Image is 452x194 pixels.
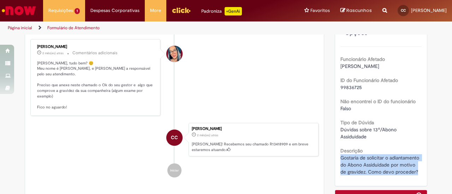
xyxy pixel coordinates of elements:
[340,148,363,154] b: Descrição
[37,45,155,49] div: [PERSON_NAME]
[72,50,118,56] small: Comentários adicionais
[197,133,218,137] span: 2 mês(es) atrás
[37,61,155,110] p: [PERSON_NAME], tudo bem? 😊 Meu nome é [PERSON_NAME], e [PERSON_NAME] a responsável pelo seu atend...
[340,119,374,126] b: Tipo de Dúvida
[225,7,242,15] p: +GenAi
[150,7,161,14] span: More
[48,7,73,14] span: Requisições
[166,46,183,62] div: Maira Priscila Da Silva Arnaldo
[30,123,319,157] li: Carlos Henrique Furtado da Cunha
[340,7,372,14] a: Rascunhos
[192,127,315,131] div: [PERSON_NAME]
[42,51,64,55] time: 15/08/2025 10:13:31
[310,7,330,14] span: Favoritos
[42,51,64,55] span: 2 mês(es) atrás
[340,155,421,175] span: Gostaria de solicitar o adiantamento do Abono Assiduidade por motivo de gravidez. Como devo proce...
[47,25,100,31] a: Formulário de Atendimento
[411,7,447,13] span: [PERSON_NAME]
[8,25,32,31] a: Página inicial
[340,126,398,140] span: Dúvidas sobre 13º/Abono Assiduidade
[90,7,139,14] span: Despesas Corporativas
[340,77,398,83] b: ID do Funcionário Afetado
[340,84,362,90] span: 99836725
[346,7,372,14] span: Rascunhos
[1,4,37,18] img: ServiceNow
[401,8,406,13] span: CC
[201,7,242,15] div: Padroniza
[340,56,385,62] b: Funcionário Afetado
[192,142,315,152] p: [PERSON_NAME]! Recebemos seu chamado R13418909 e em breve estaremos atuando.
[340,105,351,112] span: Falso
[197,133,218,137] time: 14/08/2025 17:22:41
[172,5,191,15] img: click_logo_yellow_360x200.png
[166,130,183,146] div: Carlos Henrique Furtado da Cunha
[171,129,178,146] span: CC
[5,21,296,35] ul: Trilhas de página
[340,63,379,69] span: [PERSON_NAME]
[340,98,416,105] b: Não encontrei o ID do funcionário
[75,8,80,14] span: 1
